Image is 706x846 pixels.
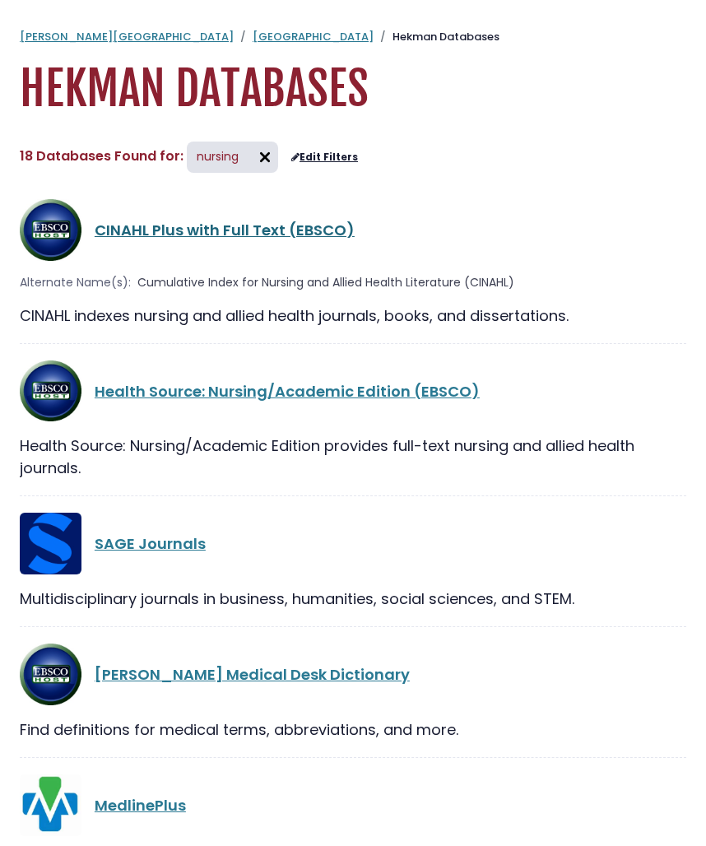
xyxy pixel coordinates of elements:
a: MedlinePlus [95,795,186,816]
img: arr097.svg [252,144,278,170]
nav: breadcrumb [20,29,686,45]
a: Edit Filters [291,151,358,163]
a: CINAHL Plus with Full Text (EBSCO) [95,220,355,240]
a: [PERSON_NAME][GEOGRAPHIC_DATA] [20,29,234,44]
div: Find definitions for medical terms, abbreviations, and more. [20,718,686,741]
span: nursing [197,148,239,165]
span: Alternate Name(s): [20,274,131,291]
a: SAGE Journals [95,533,206,554]
div: Health Source: Nursing/Academic Edition provides full-text nursing and allied health journals. [20,435,686,479]
a: [PERSON_NAME] Medical Desk Dictionary [95,664,410,685]
span: 18 Databases Found for: [20,146,183,165]
h1: Hekman Databases [20,62,686,117]
li: Hekman Databases [374,29,499,45]
a: Health Source: Nursing/Academic Edition (EBSCO) [95,381,480,402]
div: CINAHL indexes nursing and allied health journals, books, and dissertations. [20,304,686,327]
div: Multidisciplinary journals in business, humanities, social sciences, and STEM. [20,588,686,610]
a: [GEOGRAPHIC_DATA] [253,29,374,44]
span: Cumulative Index for Nursing and Allied Health Literature (CINAHL) [137,274,514,291]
